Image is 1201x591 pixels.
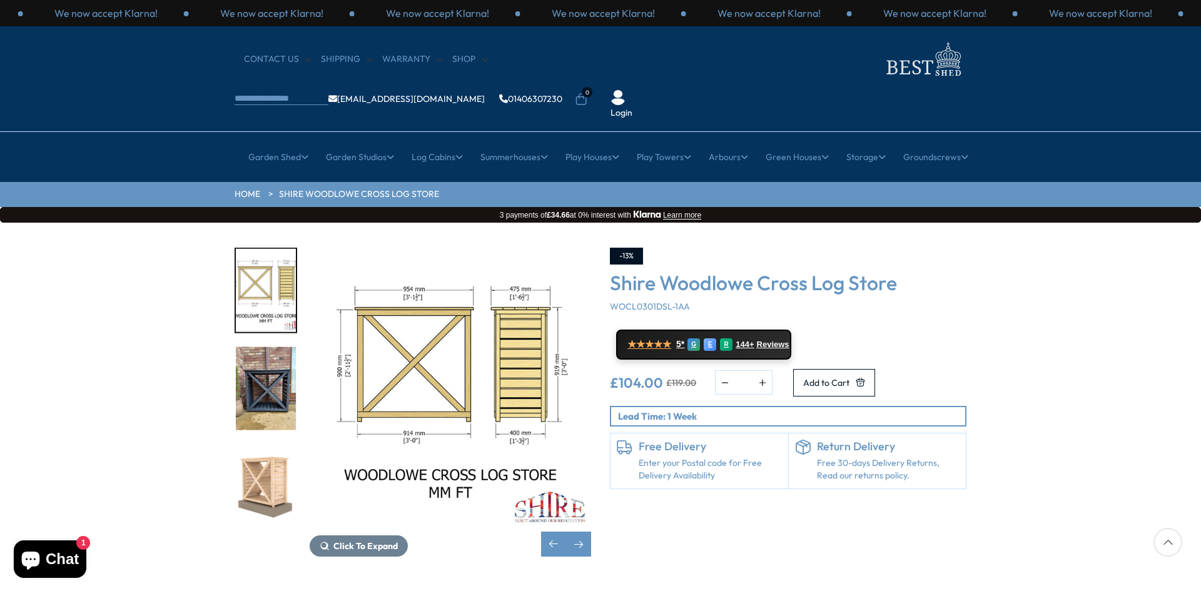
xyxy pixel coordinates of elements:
[566,532,591,557] div: Next slide
[736,340,754,350] span: 144+
[720,338,732,351] div: R
[279,188,439,201] a: Shire Woodlowe Cross Log Store
[310,248,591,529] img: Shire Woodlowe Cross Log Store - Best Shed
[666,378,696,387] del: £119.00
[310,535,408,557] button: Click To Expand
[704,338,716,351] div: E
[610,301,690,312] span: WOCL0301DSL-1AA
[1049,6,1152,20] p: We now accept Klarna!
[852,6,1018,20] div: 2 / 3
[248,141,308,173] a: Garden Shed
[610,248,643,265] div: -13%
[236,445,296,528] img: WoodloweCrossLogStoreRenderWhite1_bb7e15cb-b296-4701-affa-9e522f0f75ca_200x200.jpg
[793,369,875,397] button: Add to Cart
[766,141,829,173] a: Green Houses
[220,6,323,20] p: We now accept Klarna!
[520,6,686,20] div: 3 / 3
[355,6,520,20] div: 2 / 3
[639,440,782,453] h6: Free Delivery
[386,6,489,20] p: We now accept Klarna!
[480,141,548,173] a: Summerhouses
[757,340,789,350] span: Reviews
[541,532,566,557] div: Previous slide
[382,53,443,66] a: Warranty
[611,90,626,105] img: User Icon
[10,540,90,581] inbox-online-store-chat: Shopify online store chat
[452,53,488,66] a: Shop
[610,376,663,390] ins: £104.00
[687,338,700,351] div: G
[499,94,562,103] a: 01406307230
[333,540,398,552] span: Click To Expand
[846,141,886,173] a: Storage
[189,6,355,20] div: 1 / 3
[686,6,852,20] div: 1 / 3
[565,141,619,173] a: Play Houses
[903,141,968,173] a: Groundscrews
[412,141,463,173] a: Log Cabins
[310,248,591,557] div: 3 / 7
[817,457,960,482] p: Free 30-days Delivery Returns, Read our returns policy.
[627,338,671,350] span: ★★★★★
[611,107,632,119] a: Login
[616,330,791,360] a: ★★★★★ 5* G E R 144+ Reviews
[235,346,297,432] div: 4 / 7
[326,141,394,173] a: Garden Studios
[709,141,748,173] a: Arbours
[582,87,592,98] span: 0
[717,6,821,20] p: We now accept Klarna!
[803,378,849,387] span: Add to Cart
[879,39,966,79] img: logo
[54,6,158,20] p: We now accept Klarna!
[328,94,485,103] a: [EMAIL_ADDRESS][DOMAIN_NAME]
[1018,6,1183,20] div: 3 / 3
[235,188,260,201] a: HOME
[552,6,655,20] p: We now accept Klarna!
[235,248,297,333] div: 3 / 7
[575,93,587,106] a: 0
[23,6,189,20] div: 3 / 3
[639,457,782,482] a: Enter your Postal code for Free Delivery Availability
[610,271,966,295] h3: Shire Woodlowe Cross Log Store
[883,6,986,20] p: We now accept Klarna!
[618,410,965,423] p: Lead Time: 1 Week
[817,440,960,453] h6: Return Delivery
[637,141,691,173] a: Play Towers
[244,53,312,66] a: CONTACT US
[236,347,296,430] img: IMG_9700_e6f09aec-be92-4cbe-ac73-0e16ac6e0c9c_200x200.jpg
[236,249,296,332] img: WoodloweCrossLogStoreMMFT_1289ba4b-6ed1-4020-ac24-5e785a9f9772_200x200.jpg
[321,53,373,66] a: Shipping
[235,443,297,529] div: 5 / 7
